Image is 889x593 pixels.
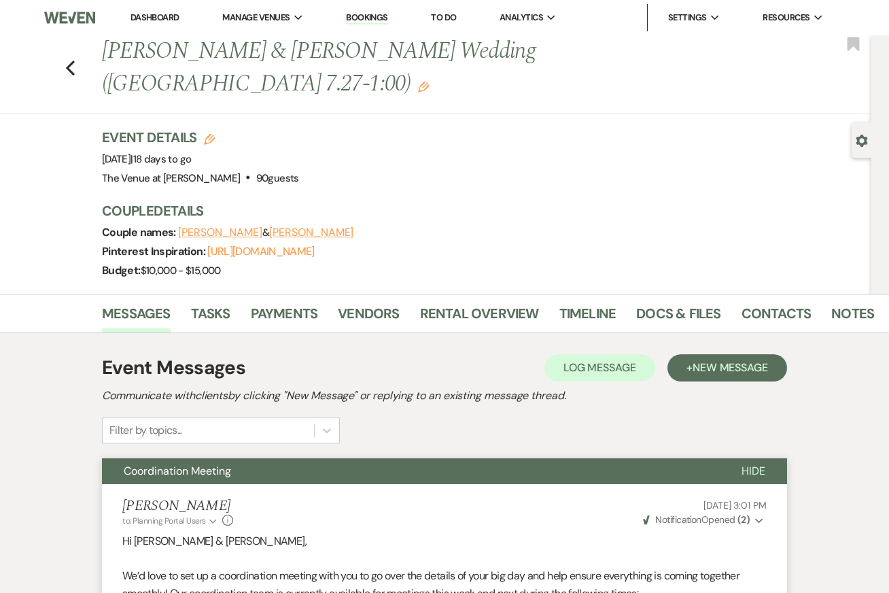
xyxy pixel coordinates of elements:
span: 18 days to go [133,152,192,166]
span: Log Message [563,360,636,375]
a: Contacts [742,303,812,333]
a: Notes [831,303,874,333]
h3: Couple Details [102,201,858,220]
span: Notification [655,513,701,526]
span: to: Planning Portal Users [122,515,206,526]
span: | [130,152,191,166]
span: Analytics [500,11,543,24]
button: [PERSON_NAME] [269,227,353,238]
a: Messages [102,303,171,333]
button: to: Planning Portal Users [122,515,219,527]
span: & [178,226,353,239]
span: Coordination Meeting [124,464,231,478]
span: Budget: [102,263,141,277]
span: Manage Venues [222,11,290,24]
a: Rental Overview [420,303,539,333]
h1: [PERSON_NAME] & [PERSON_NAME] Wedding ([GEOGRAPHIC_DATA] 7.27-1:00) [102,35,711,100]
button: Log Message [544,354,655,382]
span: 90 guests [256,171,299,185]
span: Pinterest Inspiration: [102,244,207,258]
img: Weven Logo [44,3,95,32]
a: Tasks [191,303,230,333]
span: [DATE] [102,152,191,166]
div: Filter by topics... [109,422,182,439]
button: Edit [418,80,429,92]
span: New Message [693,360,768,375]
a: Timeline [559,303,616,333]
a: Vendors [338,303,399,333]
button: Coordination Meeting [102,458,720,484]
strong: ( 2 ) [737,513,750,526]
button: Open lead details [856,133,868,146]
h2: Communicate with clients by clicking "New Message" or replying to an existing message thread. [102,388,787,404]
a: To Do [431,12,456,23]
span: Opened [643,513,750,526]
h3: Event Details [102,128,299,147]
span: $10,000 - $15,000 [141,264,221,277]
h5: [PERSON_NAME] [122,498,233,515]
button: +New Message [667,354,787,382]
span: Couple names: [102,225,178,239]
button: Hide [720,458,787,484]
a: [URL][DOMAIN_NAME] [207,244,314,258]
span: Settings [668,11,707,24]
a: Bookings [346,12,388,24]
a: Payments [251,303,318,333]
span: Hide [742,464,765,478]
span: The Venue at [PERSON_NAME] [102,171,240,185]
h1: Event Messages [102,354,245,382]
a: Docs & Files [636,303,720,333]
button: [PERSON_NAME] [178,227,262,238]
span: [DATE] 3:01 PM [703,499,767,511]
span: Hi [PERSON_NAME] & [PERSON_NAME], [122,534,307,548]
span: Resources [763,11,809,24]
button: NotificationOpened (2) [641,513,767,527]
a: Dashboard [130,12,179,23]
